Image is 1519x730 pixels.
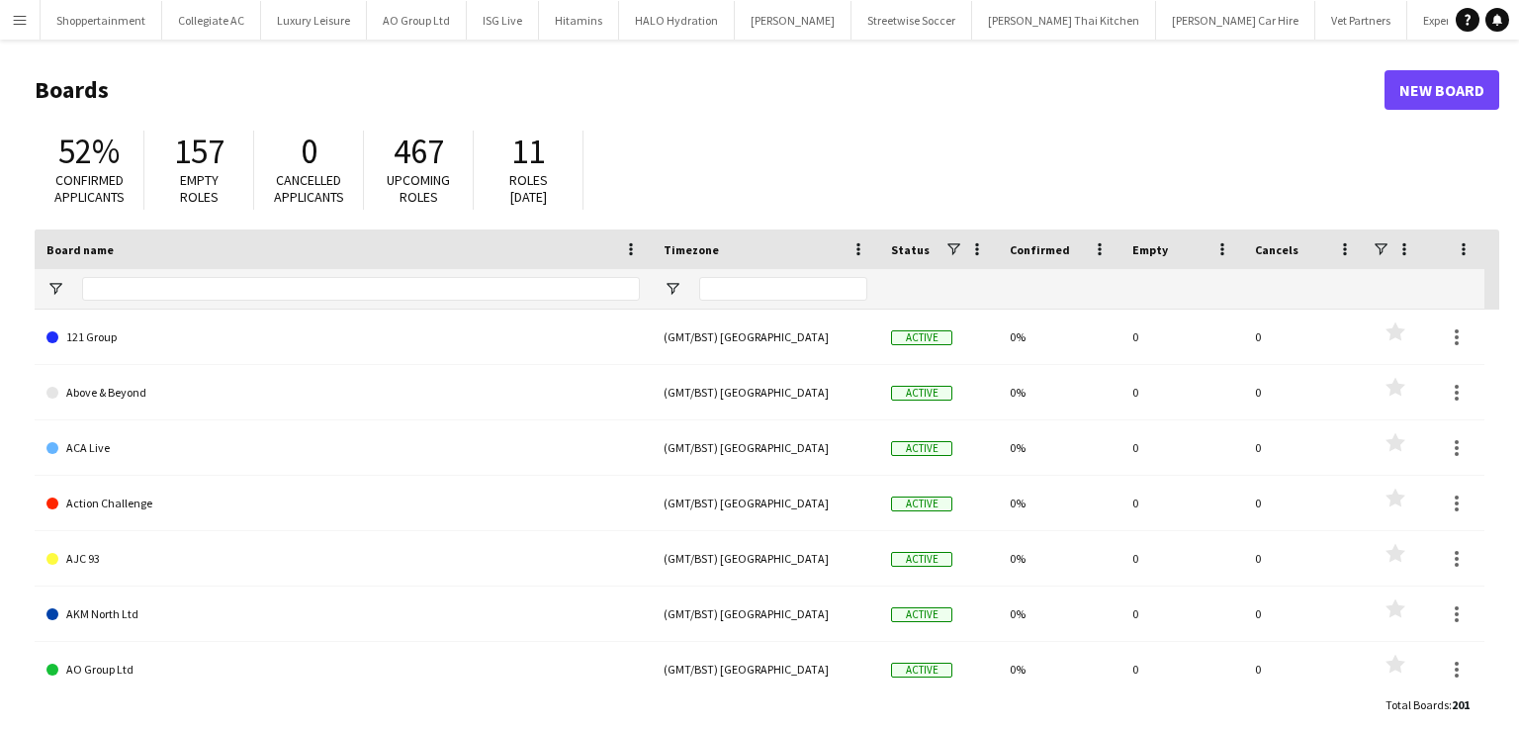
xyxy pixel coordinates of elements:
div: 0 [1243,642,1366,696]
div: (GMT/BST) [GEOGRAPHIC_DATA] [652,420,879,475]
span: Board name [46,242,114,257]
span: Active [891,663,952,678]
span: Total Boards [1385,697,1449,712]
div: 0% [998,310,1120,364]
a: AO Group Ltd [46,642,640,697]
div: (GMT/BST) [GEOGRAPHIC_DATA] [652,310,879,364]
div: 0% [998,642,1120,696]
span: 0 [301,130,317,173]
button: Vet Partners [1315,1,1407,40]
span: Cancelled applicants [274,171,344,206]
span: 467 [394,130,444,173]
button: [PERSON_NAME] Thai Kitchen [972,1,1156,40]
div: 0 [1243,420,1366,475]
span: Cancels [1255,242,1298,257]
div: 0 [1120,476,1243,530]
span: Roles [DATE] [509,171,548,206]
div: 0 [1243,310,1366,364]
h1: Boards [35,75,1385,105]
button: [PERSON_NAME] [735,1,851,40]
span: 157 [174,130,224,173]
button: ISG Live [467,1,539,40]
span: Confirmed [1010,242,1070,257]
div: (GMT/BST) [GEOGRAPHIC_DATA] [652,587,879,641]
div: (GMT/BST) [GEOGRAPHIC_DATA] [652,531,879,586]
span: Active [891,386,952,401]
button: Hitamins [539,1,619,40]
div: (GMT/BST) [GEOGRAPHIC_DATA] [652,642,879,696]
div: 0% [998,420,1120,475]
span: Timezone [664,242,719,257]
div: 0% [998,365,1120,419]
span: Active [891,552,952,567]
div: 0% [998,476,1120,530]
div: 0 [1243,587,1366,641]
div: 0 [1243,365,1366,419]
a: AJC 93 [46,531,640,587]
a: Action Challenge [46,476,640,531]
span: Active [891,441,952,456]
button: HALO Hydration [619,1,735,40]
div: 0 [1120,587,1243,641]
a: 121 Group [46,310,640,365]
span: Active [891,607,952,622]
div: 0 [1243,531,1366,586]
div: (GMT/BST) [GEOGRAPHIC_DATA] [652,365,879,419]
div: (GMT/BST) [GEOGRAPHIC_DATA] [652,476,879,530]
div: 0 [1120,642,1243,696]
button: Collegiate AC [162,1,261,40]
span: 11 [511,130,545,173]
button: Luxury Leisure [261,1,367,40]
a: Above & Beyond [46,365,640,420]
button: [PERSON_NAME] Car Hire [1156,1,1315,40]
div: 0% [998,531,1120,586]
input: Board name Filter Input [82,277,640,301]
span: Active [891,330,952,345]
span: 201 [1452,697,1470,712]
span: Upcoming roles [387,171,450,206]
a: ACA Live [46,420,640,476]
span: Status [891,242,930,257]
button: Open Filter Menu [664,280,681,298]
div: 0% [998,587,1120,641]
button: AO Group Ltd [367,1,467,40]
div: 0 [1120,310,1243,364]
div: 0 [1243,476,1366,530]
div: 0 [1120,365,1243,419]
button: Streetwise Soccer [851,1,972,40]
div: : [1385,685,1470,724]
a: New Board [1385,70,1499,110]
span: Empty roles [180,171,219,206]
a: AKM North Ltd [46,587,640,642]
div: 0 [1120,420,1243,475]
span: Confirmed applicants [54,171,125,206]
div: 0 [1120,531,1243,586]
button: Shoppertainment [41,1,162,40]
span: 52% [58,130,120,173]
input: Timezone Filter Input [699,277,867,301]
button: Open Filter Menu [46,280,64,298]
span: Active [891,497,952,511]
span: Empty [1132,242,1168,257]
